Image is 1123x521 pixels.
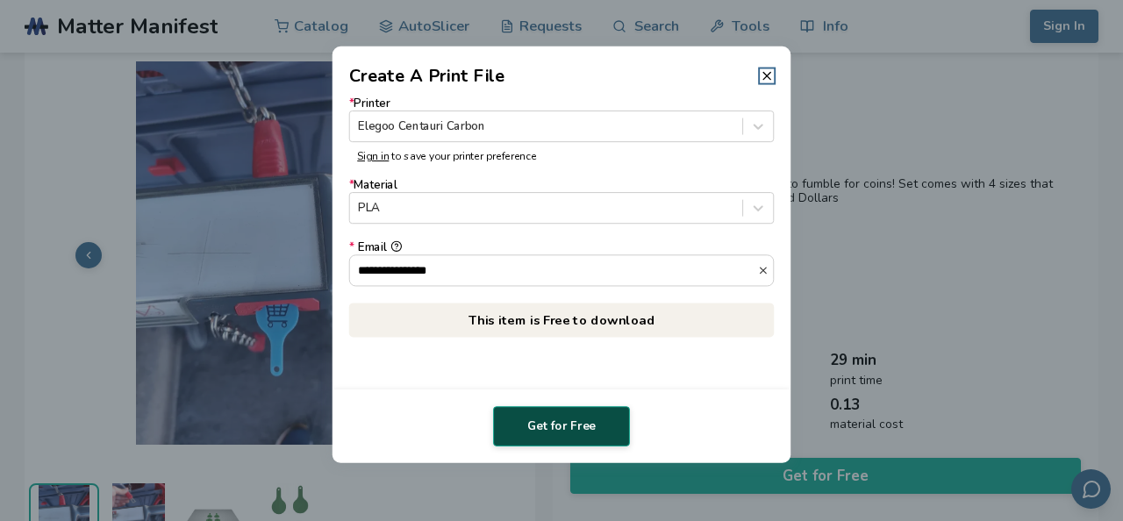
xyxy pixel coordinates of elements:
p: This item is Free to download [349,303,775,337]
div: Email [349,241,775,254]
p: to save your printer preference [357,150,766,162]
button: Get for Free [493,406,630,446]
input: *Email [350,255,758,285]
label: Printer [349,97,775,142]
button: *Email [757,264,773,275]
label: Material [349,179,775,224]
button: *Email [390,241,402,253]
h2: Create A Print File [349,63,505,89]
a: Sign in [357,149,389,163]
